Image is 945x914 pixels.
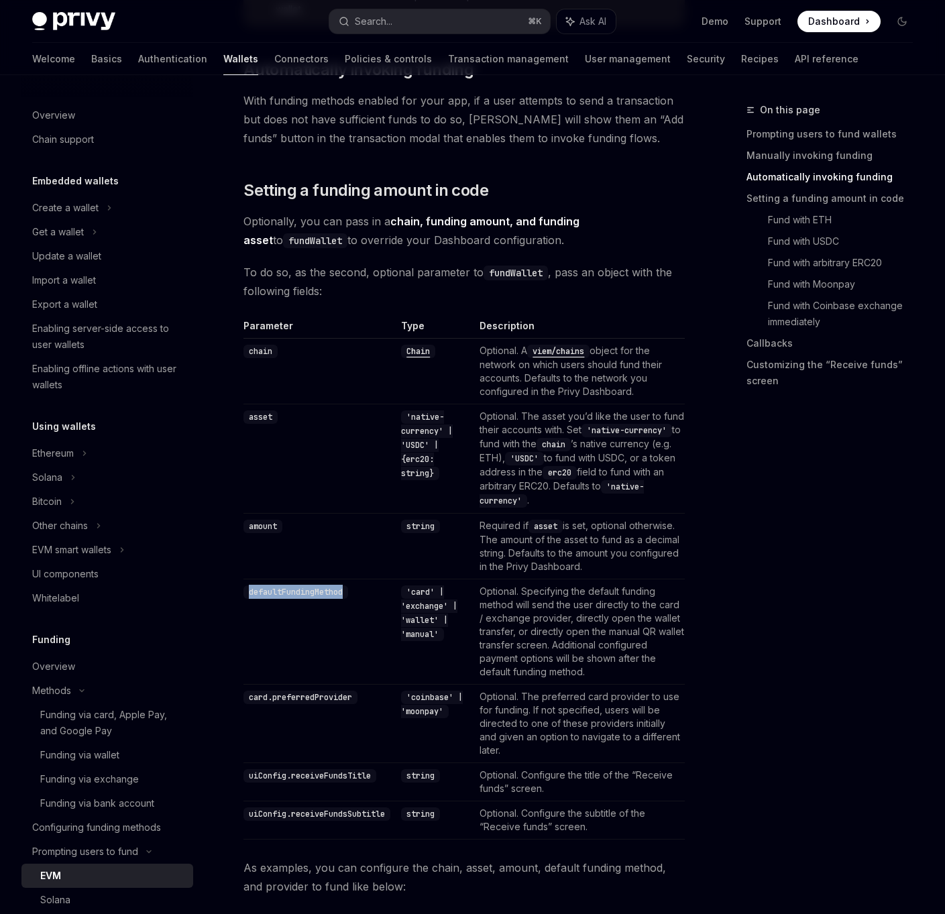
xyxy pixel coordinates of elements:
a: Overview [21,103,193,127]
span: ⌘ K [528,16,542,27]
code: viem/chains [527,345,590,358]
span: To do so, as the second, optional parameter to , pass an object with the following fields: [243,263,685,300]
code: asset [529,520,563,533]
code: chain [537,438,571,451]
div: Overview [32,659,75,675]
td: Optional. Specifying the default funding method will send the user directly to the card / exchang... [474,579,685,684]
div: Configuring funding methods [32,819,161,836]
div: Whitelabel [32,590,79,606]
a: Automatically invoking funding [746,166,924,188]
a: Export a wallet [21,292,193,317]
a: Connectors [274,43,329,75]
code: uiConfig.receiveFundsTitle [243,769,376,783]
div: Other chains [32,518,88,534]
code: 'coinbase' | 'moonpay' [401,691,463,718]
a: Support [744,15,781,28]
a: Update a wallet [21,244,193,268]
a: Overview [21,654,193,679]
a: Solana [21,888,193,912]
div: Chain support [32,131,94,148]
code: 'card' | 'exchange' | 'wallet' | 'manual' [401,585,457,641]
code: 'native-currency' [581,424,672,437]
a: Transaction management [448,43,569,75]
code: erc20 [543,466,577,479]
span: Setting a funding amount in code [243,180,488,201]
button: Search...⌘K [329,9,550,34]
code: uiConfig.receiveFundsSubtitle [243,807,390,821]
div: UI components [32,566,99,582]
div: Funding via bank account [40,795,154,811]
code: 'native-currency' | 'USDC' | {erc20: string} [401,410,453,480]
h5: Funding [32,632,70,648]
span: As examples, you can configure the chain, asset, amount, default funding method, and provider to ... [243,858,685,896]
a: Fund with Moonpay [768,274,924,295]
h5: Using wallets [32,418,96,435]
a: Demo [702,15,728,28]
span: Dashboard [808,15,860,28]
a: Policies & controls [345,43,432,75]
div: Prompting users to fund [32,844,138,860]
code: 'USDC' [505,452,544,465]
div: EVM [40,868,61,884]
button: Ask AI [557,9,616,34]
a: Funding via card, Apple Pay, and Google Pay [21,703,193,743]
div: Overview [32,107,75,123]
div: Funding via exchange [40,771,139,787]
div: Solana [32,469,62,485]
a: Wallets [223,43,258,75]
a: Customizing the “Receive funds” screen [746,354,924,392]
code: fundWallet [484,266,548,280]
code: defaultFundingMethod [243,585,348,599]
a: Callbacks [746,333,924,354]
span: With funding methods enabled for your app, if a user attempts to send a transaction but does not ... [243,91,685,148]
div: EVM smart wallets [32,542,111,558]
a: API reference [795,43,858,75]
td: Optional. A object for the network on which users should fund their accounts. Defaults to the net... [474,338,685,404]
code: chain [243,345,278,358]
div: Funding via wallet [40,747,119,763]
a: Chain [401,345,435,356]
a: viem/chains [527,345,590,356]
div: Methods [32,683,71,699]
div: Search... [355,13,392,30]
a: Configuring funding methods [21,815,193,840]
a: Fund with Coinbase exchange immediately [768,295,924,333]
code: 'native-currency' [480,480,644,508]
div: Create a wallet [32,200,99,216]
code: string [401,807,440,821]
a: Funding via wallet [21,743,193,767]
a: Fund with USDC [768,231,924,252]
span: Optionally, you can pass in a to to override your Dashboard configuration. [243,212,685,249]
div: Enabling server-side access to user wallets [32,321,185,353]
a: Prompting users to fund wallets [746,123,924,145]
div: Get a wallet [32,224,84,240]
td: Optional. The preferred card provider to use for funding. If not specified, users will be directe... [474,684,685,762]
div: Funding via card, Apple Pay, and Google Pay [40,707,185,739]
a: Dashboard [797,11,881,32]
h5: Embedded wallets [32,173,119,189]
a: Import a wallet [21,268,193,292]
a: Whitelabel [21,586,193,610]
img: dark logo [32,12,115,31]
code: card.preferredProvider [243,691,357,704]
span: On this page [760,102,820,118]
a: Basics [91,43,122,75]
a: Chain support [21,127,193,152]
td: Required if is set, optional otherwise. The amount of the asset to fund as a decimal string. Defa... [474,513,685,579]
code: amount [243,520,282,533]
a: Setting a funding amount in code [746,188,924,209]
a: Fund with ETH [768,209,924,231]
code: string [401,769,440,783]
code: fundWallet [283,233,347,248]
a: Authentication [138,43,207,75]
a: UI components [21,562,193,586]
a: Recipes [741,43,779,75]
a: Welcome [32,43,75,75]
th: Type [396,319,474,339]
td: Optional. Configure the title of the “Receive funds” screen. [474,762,685,801]
a: Enabling server-side access to user wallets [21,317,193,357]
td: Optional. The asset you’d like the user to fund their accounts with. Set to fund with the ’s nati... [474,404,685,513]
code: string [401,520,440,533]
td: Optional. Configure the subtitle of the “Receive funds” screen. [474,801,685,839]
a: Security [687,43,725,75]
